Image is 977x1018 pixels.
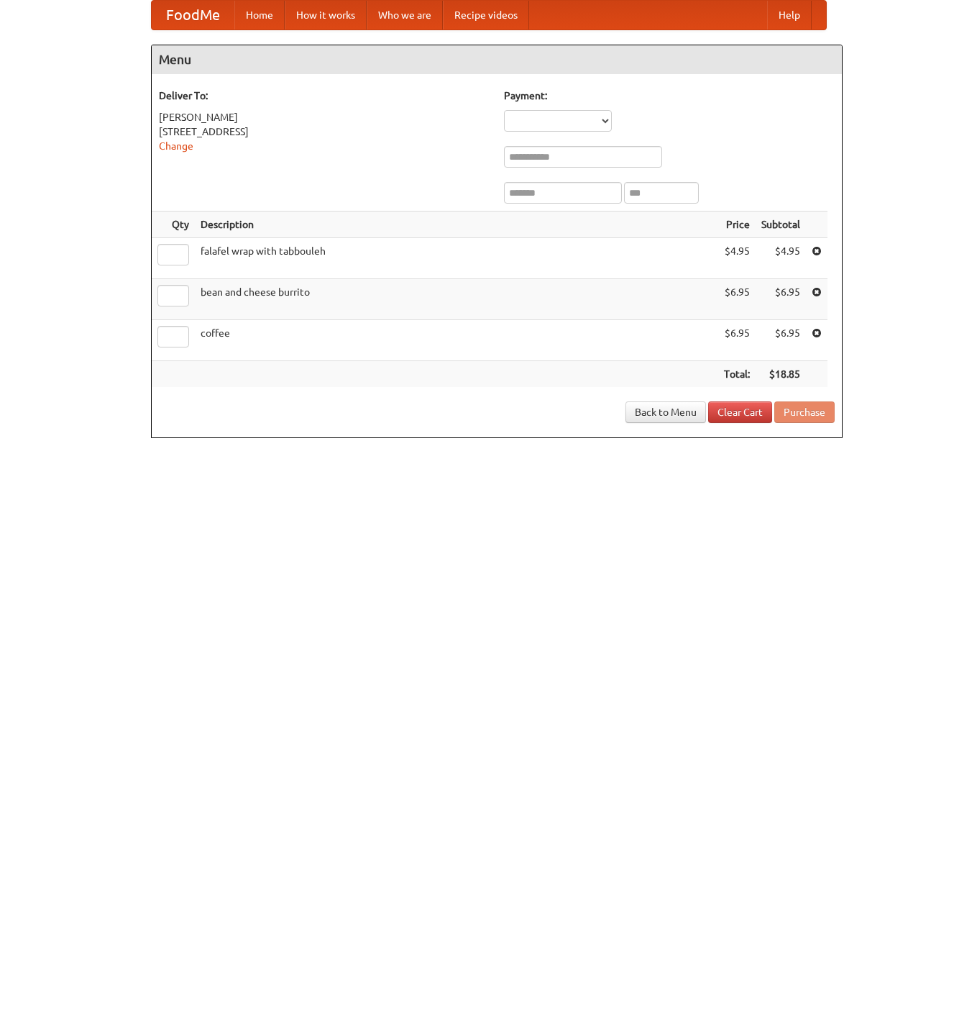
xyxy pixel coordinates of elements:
[152,212,195,238] th: Qty
[756,212,806,238] th: Subtotal
[367,1,443,29] a: Who we are
[159,88,490,103] h5: Deliver To:
[159,140,193,152] a: Change
[718,212,756,238] th: Price
[625,401,706,423] a: Back to Menu
[234,1,285,29] a: Home
[504,88,835,103] h5: Payment:
[774,401,835,423] button: Purchase
[159,110,490,124] div: [PERSON_NAME]
[718,279,756,320] td: $6.95
[152,45,842,74] h4: Menu
[708,401,772,423] a: Clear Cart
[756,361,806,388] th: $18.85
[443,1,529,29] a: Recipe videos
[756,238,806,279] td: $4.95
[195,279,718,320] td: bean and cheese burrito
[195,238,718,279] td: falafel wrap with tabbouleh
[195,212,718,238] th: Description
[756,279,806,320] td: $6.95
[756,320,806,361] td: $6.95
[718,320,756,361] td: $6.95
[159,124,490,139] div: [STREET_ADDRESS]
[767,1,812,29] a: Help
[718,238,756,279] td: $4.95
[195,320,718,361] td: coffee
[718,361,756,388] th: Total:
[152,1,234,29] a: FoodMe
[285,1,367,29] a: How it works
